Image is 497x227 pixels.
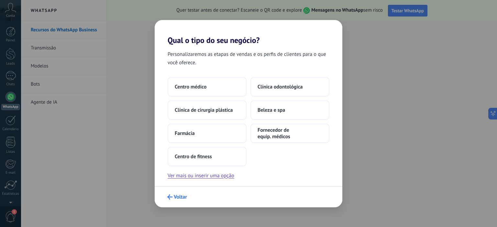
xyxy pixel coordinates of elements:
[250,100,329,120] button: Beleza e spa
[175,153,212,160] span: Centro de fitness
[174,195,187,199] span: Voltar
[168,77,247,97] button: Centro médico
[168,147,247,166] button: Centro de fitness
[155,20,342,45] h2: Qual o tipo do seu negócio?
[258,84,303,90] span: Clínica odontológica
[175,84,206,90] span: Centro médico
[258,107,285,113] span: Beleza e spa
[250,77,329,97] button: Clínica odontológica
[258,127,322,140] span: Fornecedor de equip. médicos
[175,107,233,113] span: Clínica de cirurgia plástica
[175,130,195,137] span: Farmácia
[168,100,247,120] button: Clínica de cirurgia plástica
[168,50,329,67] span: Personalizaremos as etapas de vendas e os perfis de clientes para o que você oferece.
[168,171,234,180] button: Ver mais ou inserir uma opção
[250,124,329,143] button: Fornecedor de equip. médicos
[168,124,247,143] button: Farmácia
[164,191,190,202] button: Voltar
